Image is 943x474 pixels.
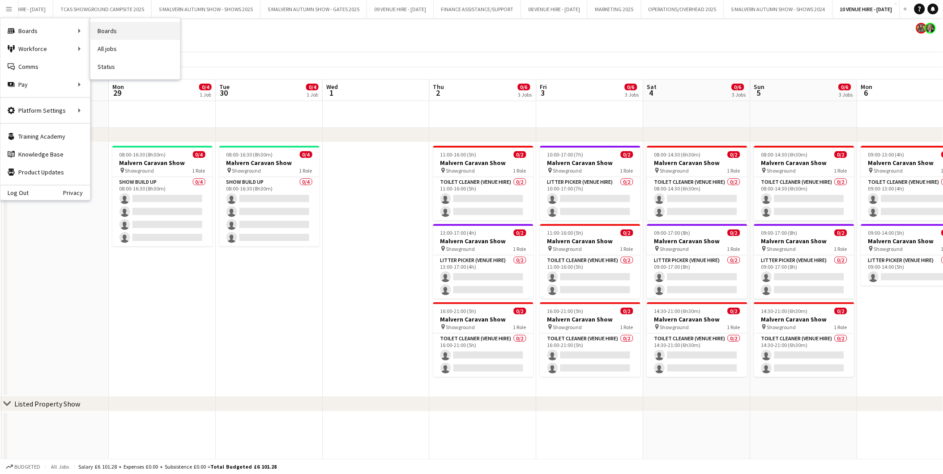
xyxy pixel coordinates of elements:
button: 5 MALVERN AUTUMN SHOW - SHOWS 2025 [152,0,260,18]
a: Status [90,58,180,76]
h3: Malvern Caravan Show [433,159,533,167]
app-job-card: 08:00-14:30 (6h30m)0/2Malvern Caravan Show Showground1 RoleToilet Cleaner (Venue Hire)0/208:00-14... [647,146,747,220]
app-card-role: Toilet Cleaner (Venue Hire)0/211:00-16:00 (5h) [540,255,640,299]
h3: Malvern Caravan Show [540,159,640,167]
app-job-card: 09:00-17:00 (8h)0/2Malvern Caravan Show Showground1 RoleLitter Picker (Venue Hire)0/209:00-17:00 ... [754,224,854,299]
h3: Malvern Caravan Show [754,315,854,323]
span: Showground [553,245,582,252]
h3: Malvern Caravan Show [754,237,854,245]
app-job-card: 08:00-16:30 (8h30m)0/4Malvern Caravan Show Showground1 RoleShow Build Up0/408:00-16:30 (8h30m) [112,146,213,246]
div: 1 Job [200,91,211,98]
app-card-role: Toilet Cleaner (Venue Hire)0/214:30-21:00 (6h30m) [754,334,854,377]
span: 08:00-14:30 (6h30m) [654,151,701,158]
span: 0/2 [621,151,633,158]
span: Total Budgeted £6 101.28 [210,463,277,470]
span: 30 [218,88,230,98]
span: Showground [125,167,154,174]
div: 1 Job [307,91,318,98]
a: Log Out [0,189,29,196]
a: Product Updates [0,163,90,181]
div: Workforce [0,40,90,58]
span: 29 [111,88,124,98]
span: 1 Role [513,167,526,174]
span: 11:00-16:00 (5h) [440,151,477,158]
app-job-card: 13:00-17:00 (4h)0/2Malvern Caravan Show Showground1 RoleLitter Picker (Venue Hire)0/213:00-17:00 ... [433,224,533,299]
button: 10 VENUE HIRE - [DATE] [833,0,900,18]
span: 1 Role [620,324,633,330]
span: 1 Role [513,324,526,330]
h3: Malvern Caravan Show [754,159,854,167]
app-card-role: Show Build Up0/408:00-16:30 (8h30m) [112,177,213,246]
app-card-role: Litter Picker (Venue Hire)0/213:00-17:00 (4h) [433,255,533,299]
span: Showground [767,167,796,174]
button: MARKETING 2025 [588,0,641,18]
button: 5 MALVERN AUTUMN SHOW - SHOWS 2024 [724,0,833,18]
app-job-card: 14:30-21:00 (6h30m)0/2Malvern Caravan Show Showground1 RoleToilet Cleaner (Venue Hire)0/214:30-21... [754,302,854,377]
span: Budgeted [14,464,40,470]
h3: Malvern Caravan Show [112,159,213,167]
span: 3 [539,88,547,98]
span: 0/6 [839,84,851,90]
span: 0/2 [835,308,847,314]
span: Showground [553,324,582,330]
a: Training Academy [0,127,90,145]
span: Showground [446,167,475,174]
span: 4 [646,88,657,98]
button: FINANCE ASSISTANCE/SUPPORT [434,0,521,18]
span: Tue [219,83,230,91]
span: Fri [540,83,547,91]
a: Privacy [63,189,90,196]
app-card-role: Show Build Up0/408:00-16:30 (8h30m) [219,177,320,246]
span: 0/2 [514,229,526,236]
span: 0/2 [514,308,526,314]
span: 08:00-16:30 (8h30m) [119,151,166,158]
a: Boards [90,22,180,40]
h3: Malvern Caravan Show [540,315,640,323]
app-job-card: 14:30-21:00 (6h30m)0/2Malvern Caravan Show Showground1 RoleToilet Cleaner (Venue Hire)0/214:30-21... [647,302,747,377]
div: 08:00-14:30 (6h30m)0/2Malvern Caravan Show Showground1 RoleToilet Cleaner (Venue Hire)0/208:00-14... [754,146,854,220]
span: 09:00-14:00 (5h) [868,229,905,236]
span: 16:00-21:00 (5h) [440,308,477,314]
app-card-role: Toilet Cleaner (Venue Hire)0/208:00-14:30 (6h30m) [754,177,854,220]
div: 3 Jobs [625,91,639,98]
span: 1 [325,88,338,98]
h3: Malvern Caravan Show [647,237,747,245]
app-card-role: Toilet Cleaner (Venue Hire)0/214:30-21:00 (6h30m) [647,334,747,377]
span: 0/4 [193,151,205,158]
span: Sun [754,83,765,91]
span: 0/2 [728,229,740,236]
span: Showground [660,245,689,252]
span: 1 Role [834,245,847,252]
app-job-card: 11:00-16:00 (5h)0/2Malvern Caravan Show Showground1 RoleToilet Cleaner (Venue Hire)0/211:00-16:00... [433,146,533,220]
span: Wed [326,83,338,91]
span: 0/2 [728,151,740,158]
app-user-avatar: Emily Jauncey [925,23,936,34]
app-job-card: 16:00-21:00 (5h)0/2Malvern Caravan Show Showground1 RoleToilet Cleaner (Venue Hire)0/216:00-21:00... [540,302,640,377]
span: 09:00-13:00 (4h) [868,151,905,158]
app-user-avatar: Esme Ruff [916,23,927,34]
a: All jobs [90,40,180,58]
button: TCAS SHOWGROUND CAMPSITE 2025 [53,0,152,18]
app-card-role: Toilet Cleaner (Venue Hire)0/216:00-21:00 (5h) [433,334,533,377]
div: Platform Settings [0,102,90,119]
div: Listed Property Show [14,399,80,408]
div: Pay [0,76,90,93]
span: 5 [753,88,765,98]
app-job-card: 08:00-16:30 (8h30m)0/4Malvern Caravan Show Showground1 RoleShow Build Up0/408:00-16:30 (8h30m) [219,146,320,246]
h3: Malvern Caravan Show [647,159,747,167]
a: Comms [0,58,90,76]
span: Showground [767,245,796,252]
span: 0/6 [732,84,744,90]
span: 1 Role [620,167,633,174]
app-card-role: Toilet Cleaner (Venue Hire)0/208:00-14:30 (6h30m) [647,177,747,220]
span: 09:00-17:00 (8h) [761,229,798,236]
div: Boards [0,22,90,40]
span: Showground [660,324,689,330]
span: 6 [860,88,873,98]
a: Knowledge Base [0,145,90,163]
span: 0/2 [835,229,847,236]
